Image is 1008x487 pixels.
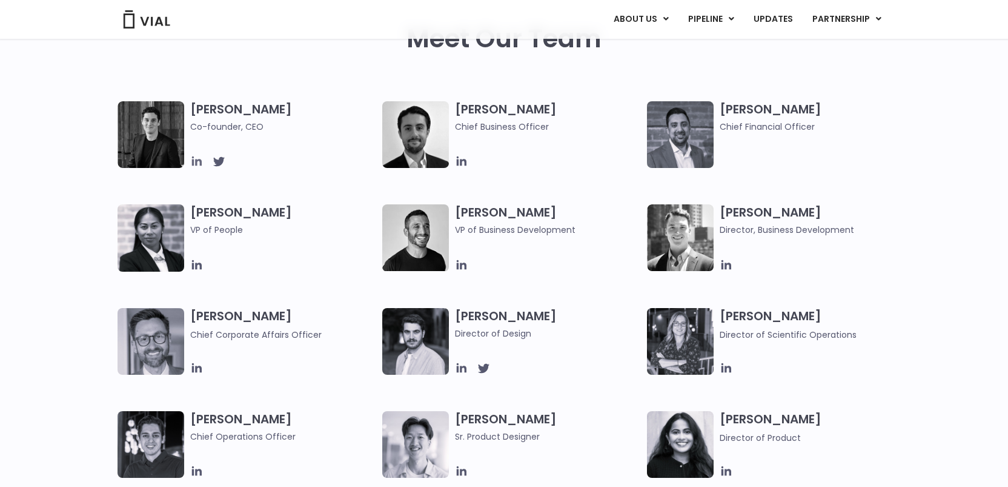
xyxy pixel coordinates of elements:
[190,308,376,341] h3: [PERSON_NAME]
[382,308,449,375] img: Headshot of smiling man named Albert
[118,411,184,478] img: Headshot of smiling man named Josh
[118,204,184,272] img: Catie
[455,101,641,133] h3: [PERSON_NAME]
[720,308,906,341] h3: [PERSON_NAME]
[382,411,449,478] img: Brennan
[720,204,906,237] h3: [PERSON_NAME]
[647,204,714,271] img: A black and white photo of a smiling man in a suit at ARVO 2023.
[744,9,802,30] a: UPDATES
[190,411,376,443] h3: [PERSON_NAME]
[118,101,184,168] img: A black and white photo of a man in a suit attending a Summit.
[190,223,376,237] span: VP of People
[455,430,641,443] span: Sr. Product Designer
[190,430,376,443] span: Chief Operations Officer
[604,9,678,30] a: ABOUT USMenu Toggle
[720,432,801,444] span: Director of Product
[720,120,906,133] span: Chief Financial Officer
[122,10,171,29] img: Vial Logo
[647,411,714,478] img: Smiling woman named Dhruba
[190,120,376,133] span: Co-founder, CEO
[720,223,906,237] span: Director, Business Development
[190,101,376,133] h3: [PERSON_NAME]
[720,101,906,133] h3: [PERSON_NAME]
[455,411,641,443] h3: [PERSON_NAME]
[647,101,714,168] img: Headshot of smiling man named Samir
[803,9,891,30] a: PARTNERSHIPMenu Toggle
[678,9,743,30] a: PIPELINEMenu Toggle
[720,411,906,445] h3: [PERSON_NAME]
[720,329,857,341] span: Director of Scientific Operations
[190,329,322,341] span: Chief Corporate Affairs Officer
[455,308,641,340] h3: [PERSON_NAME]
[455,327,641,340] span: Director of Design
[118,308,184,375] img: Paolo-M
[190,204,376,254] h3: [PERSON_NAME]
[455,223,641,237] span: VP of Business Development
[455,204,641,237] h3: [PERSON_NAME]
[647,308,714,375] img: Headshot of smiling woman named Sarah
[406,24,602,53] h2: Meet Our Team
[382,204,449,271] img: A black and white photo of a man smiling.
[455,120,641,133] span: Chief Business Officer
[382,101,449,168] img: A black and white photo of a man in a suit holding a vial.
